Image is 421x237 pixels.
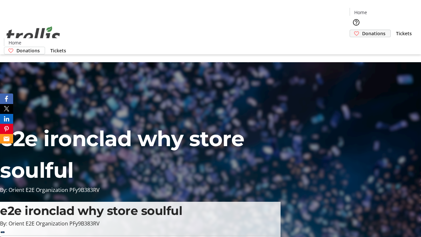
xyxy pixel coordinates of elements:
img: Orient E2E Organization PFy9B383RV's Logo [4,19,62,52]
a: Tickets [45,47,71,54]
span: Tickets [50,47,66,54]
span: Donations [362,30,385,37]
button: Help [350,16,363,29]
a: Donations [350,30,391,37]
a: Donations [4,47,45,54]
a: Tickets [391,30,417,37]
a: Home [4,39,25,46]
span: Tickets [396,30,412,37]
button: Cart [350,37,363,50]
span: Home [9,39,21,46]
span: Home [354,9,367,16]
a: Home [350,9,371,16]
span: Donations [16,47,40,54]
